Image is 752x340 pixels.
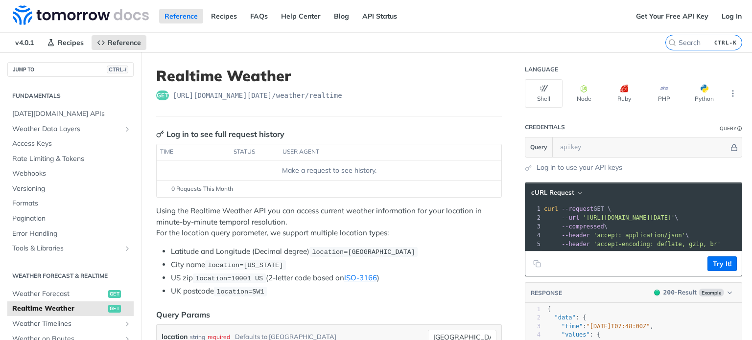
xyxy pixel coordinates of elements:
[107,66,128,73] span: CTRL-/
[525,331,540,339] div: 4
[720,125,742,132] div: QueryInformation
[208,262,283,269] span: location=[US_STATE]
[525,66,558,73] div: Language
[7,152,134,166] a: Rate Limiting & Tokens
[565,79,603,108] button: Node
[12,154,131,164] span: Rate Limiting & Tokens
[631,9,714,23] a: Get Your Free API Key
[663,288,697,297] div: - Result
[171,259,502,271] li: City name
[58,38,84,47] span: Recipes
[530,288,563,298] button: RESPONSE
[544,232,689,239] span: \
[654,290,660,295] span: 200
[525,204,542,213] div: 1
[645,79,683,108] button: PHP
[171,272,502,284] li: US zip (2-letter code based on )
[547,306,551,313] span: {
[537,162,622,173] a: Log in to use your API keys
[108,38,141,47] span: Reference
[7,272,134,280] h2: Weather Forecast & realtime
[562,232,590,239] span: --header
[7,166,134,181] a: Webhooks
[562,241,590,248] span: --header
[544,223,608,230] span: \
[108,290,121,298] span: get
[729,142,739,152] button: Hide
[530,143,547,152] span: Query
[7,91,134,100] h2: Fundamentals
[12,124,121,134] span: Weather Data Layers
[92,35,146,50] a: Reference
[171,246,502,257] li: Latitude and Longitude (Decimal degree)
[7,196,134,211] a: Formats
[593,232,685,239] span: 'accept: application/json'
[525,79,563,108] button: Shell
[525,222,542,231] div: 3
[216,288,264,295] span: location=SW1
[716,9,747,23] a: Log In
[159,9,203,23] a: Reference
[171,286,502,297] li: UK postcode
[12,184,131,194] span: Versioning
[12,199,131,208] span: Formats
[554,314,575,321] span: "data"
[156,205,502,239] p: Using the Realtime Weather API you can access current weather information for your location in mi...
[7,241,134,256] a: Tools & LibrariesShow subpages for Tools & Libraries
[7,122,134,136] a: Weather Data LayersShow subpages for Weather Data Layers
[7,62,134,77] button: JUMP TOCTRL-/
[720,125,736,132] div: Query
[161,165,497,176] div: Make a request to see history.
[587,323,650,330] span: "[DATE]T07:48:00Z"
[685,79,723,108] button: Python
[173,91,342,100] span: https://api.tomorrow.io/v4/weather/realtime
[12,229,131,239] span: Error Handling
[605,79,643,108] button: Ruby
[530,256,544,271] button: Copy to clipboard
[245,9,273,23] a: FAQs
[544,205,611,212] span: GET \
[699,289,724,296] span: Example
[108,305,121,313] span: get
[707,256,737,271] button: Try It!
[562,214,579,221] span: --url
[544,214,679,221] span: \
[12,169,131,179] span: Webhooks
[525,213,542,222] div: 2
[7,107,134,121] a: [DATE][DOMAIN_NAME] APIs
[12,319,121,329] span: Weather Timelines
[206,9,242,23] a: Recipes
[12,304,106,314] span: Realtime Weather
[7,317,134,331] a: Weather TimelinesShow subpages for Weather Timelines
[562,223,604,230] span: --compressed
[123,125,131,133] button: Show subpages for Weather Data Layers
[7,227,134,241] a: Error Handling
[737,126,742,131] i: Information
[344,273,377,282] a: ISO-3166
[649,288,737,297] button: 200200-ResultExample
[12,289,106,299] span: Weather Forecast
[312,249,415,256] span: location=[GEOGRAPHIC_DATA]
[276,9,326,23] a: Help Center
[7,287,134,301] a: Weather Forecastget
[562,323,583,330] span: "time"
[525,314,540,322] div: 2
[156,130,164,138] svg: Key
[583,214,675,221] span: '[URL][DOMAIN_NAME][DATE]'
[547,314,587,321] span: : {
[123,245,131,252] button: Show subpages for Tools & Libraries
[562,205,593,212] span: --request
[156,67,502,85] h1: Realtime Weather
[525,231,542,240] div: 4
[13,5,149,25] img: Tomorrow.io Weather API Docs
[525,240,542,249] div: 5
[555,137,729,157] input: apikey
[10,35,39,50] span: v4.0.1
[7,301,134,316] a: Realtime Weatherget
[525,137,553,157] button: Query
[279,144,482,160] th: user agent
[329,9,354,23] a: Blog
[528,188,585,198] button: cURL Request
[728,89,737,98] svg: More ellipsis
[668,39,676,46] svg: Search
